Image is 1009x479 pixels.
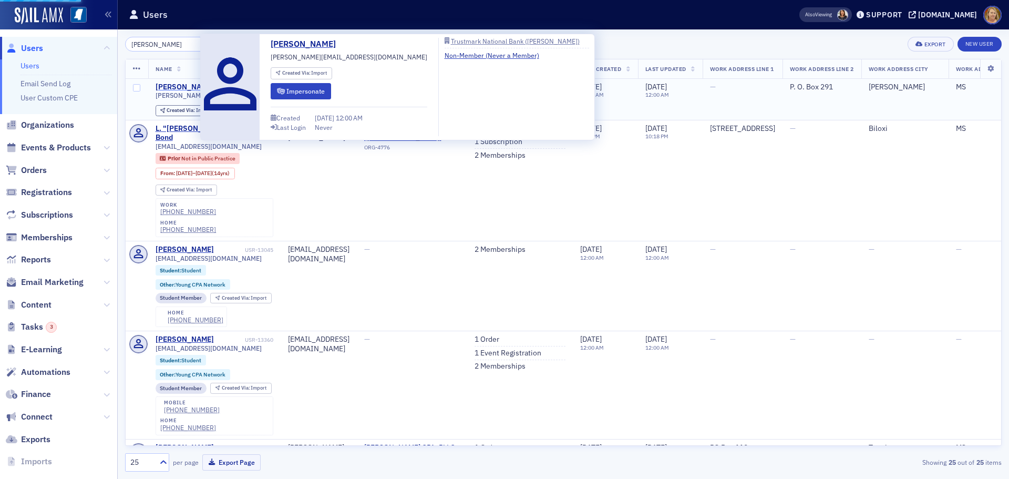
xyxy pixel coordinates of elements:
[805,11,832,18] span: Viewing
[288,443,349,471] div: [PERSON_NAME][EMAIL_ADDRESS][DOMAIN_NAME]
[215,337,273,343] div: USR-13360
[956,334,962,344] span: —
[924,42,946,47] div: Export
[288,245,349,263] div: [EMAIL_ADDRESS][DOMAIN_NAME]
[364,144,460,155] div: ORG-4776
[21,209,73,221] span: Subscriptions
[918,10,977,19] div: [DOMAIN_NAME]
[957,37,1002,52] a: New User
[160,424,216,432] a: [PHONE_NUMBER]
[156,344,262,352] span: [EMAIL_ADDRESS][DOMAIN_NAME]
[271,67,332,79] div: Created Via: Import
[160,417,216,424] div: home
[156,245,214,254] a: [PERSON_NAME]
[710,82,716,91] span: —
[156,443,214,453] a: [PERSON_NAME]
[580,65,621,73] span: Date Created
[160,267,201,274] a: Student:Student
[160,356,181,364] span: Student :
[6,187,72,198] a: Registrations
[475,151,526,160] a: 2 Memberships
[168,310,223,316] div: home
[837,9,848,21] span: Noma Burge
[168,155,181,162] span: Prior
[156,265,207,276] div: Student:
[20,79,70,88] a: Email Send Log
[143,8,168,21] h1: Users
[210,383,272,394] div: Created Via: Import
[276,115,300,121] div: Created
[130,457,153,468] div: 25
[164,400,220,406] div: mobile
[790,334,796,344] span: —
[160,226,216,233] div: [PHONE_NUMBER]
[6,434,50,445] a: Exports
[645,65,686,73] span: Last Updated
[475,335,499,344] a: 1 Order
[20,93,78,103] a: User Custom CPE
[645,91,669,98] time: 12:00 AM
[790,83,854,92] div: P. O. Box 291
[156,65,172,73] span: Name
[160,267,181,274] span: Student :
[974,457,985,467] strong: 25
[710,334,716,344] span: —
[869,83,941,92] div: [PERSON_NAME]
[210,293,272,304] div: Created Via: Import
[15,7,63,24] img: SailAMX
[222,385,267,391] div: Import
[271,52,427,62] span: [PERSON_NAME][EMAIL_ADDRESS][DOMAIN_NAME]
[70,7,87,23] img: SailAMX
[21,411,53,423] span: Connect
[710,124,775,134] div: [STREET_ADDRESS]
[160,208,216,216] div: [PHONE_NUMBER]
[645,443,667,452] span: [DATE]
[195,169,212,177] span: [DATE]
[21,119,74,131] span: Organizations
[315,123,333,132] div: Never
[451,38,580,44] div: Trustmark National Bank ([PERSON_NAME])
[315,114,336,122] span: [DATE]
[20,61,39,70] a: Users
[908,37,953,52] button: Export
[6,366,70,378] a: Automations
[173,457,199,467] label: per page
[790,65,854,73] span: Work Address Line 2
[6,165,47,176] a: Orders
[6,142,91,154] a: Events & Products
[645,133,668,140] time: 10:18 PM
[645,334,667,344] span: [DATE]
[645,244,667,254] span: [DATE]
[164,406,220,414] div: [PHONE_NUMBER]
[866,10,902,19] div: Support
[869,65,929,73] span: Work Address City
[156,105,217,116] div: Created Via: Import
[645,82,667,91] span: [DATE]
[156,83,214,92] div: [PERSON_NAME]
[156,142,262,150] span: [EMAIL_ADDRESS][DOMAIN_NAME]
[160,170,176,177] span: From :
[869,443,941,453] div: Tupelo
[805,11,815,18] div: Also
[6,254,51,266] a: Reports
[710,443,775,453] div: PO Box 110
[21,321,57,333] span: Tasks
[167,108,212,114] div: Import
[580,344,604,351] time: 12:00 AM
[271,83,331,99] button: Impersonate
[156,91,273,99] span: [PERSON_NAME][EMAIL_ADDRESS][DOMAIN_NAME]
[475,362,526,371] a: 2 Memberships
[156,369,231,380] div: Other:
[167,187,212,193] div: Import
[6,277,84,288] a: Email Marketing
[475,443,499,453] a: 1 Order
[156,335,214,344] div: [PERSON_NAME]
[181,155,235,162] span: Not in Public Practice
[6,456,52,467] a: Imports
[983,6,1002,24] span: Profile
[202,454,261,471] button: Export Page
[156,383,207,394] div: Student Member
[160,202,216,208] div: work
[21,254,51,266] span: Reports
